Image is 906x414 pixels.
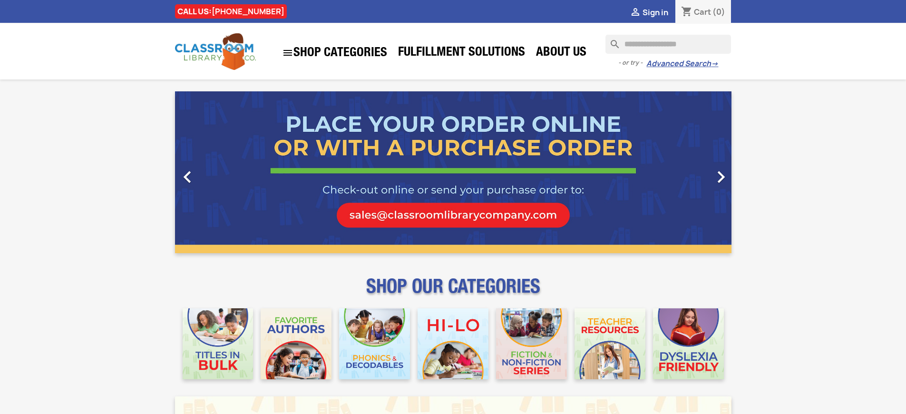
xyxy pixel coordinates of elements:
span: Cart [694,7,711,17]
a: Previous [175,91,259,253]
span: - or try - [618,58,646,68]
img: CLC_Dyslexia_Mobile.jpg [653,308,724,379]
p: SHOP OUR CATEGORIES [175,284,731,301]
i:  [282,47,293,59]
div: CALL US: [175,4,287,19]
img: CLC_HiLo_Mobile.jpg [418,308,488,379]
i:  [709,165,733,189]
i:  [630,7,641,19]
a: Next [648,91,731,253]
img: CLC_Favorite_Authors_Mobile.jpg [261,308,331,379]
ul: Carousel container [175,91,731,253]
img: Classroom Library Company [175,33,256,70]
i: shopping_cart [681,7,692,18]
i: search [605,35,617,46]
span: → [711,59,718,69]
img: CLC_Fiction_Nonfiction_Mobile.jpg [496,308,567,379]
span: Sign in [643,7,668,18]
a: [PHONE_NUMBER] [212,6,284,17]
a: About Us [531,44,591,63]
a: Advanced Search→ [646,59,718,69]
a: SHOP CATEGORIES [277,42,392,63]
img: CLC_Teacher_Resources_Mobile.jpg [575,308,645,379]
img: CLC_Phonics_And_Decodables_Mobile.jpg [339,308,410,379]
span: (0) [712,7,725,17]
img: CLC_Bulk_Mobile.jpg [183,308,253,379]
a: Fulfillment Solutions [393,44,530,63]
i:  [175,165,199,189]
input: Search [605,35,731,54]
a:  Sign in [630,7,668,18]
